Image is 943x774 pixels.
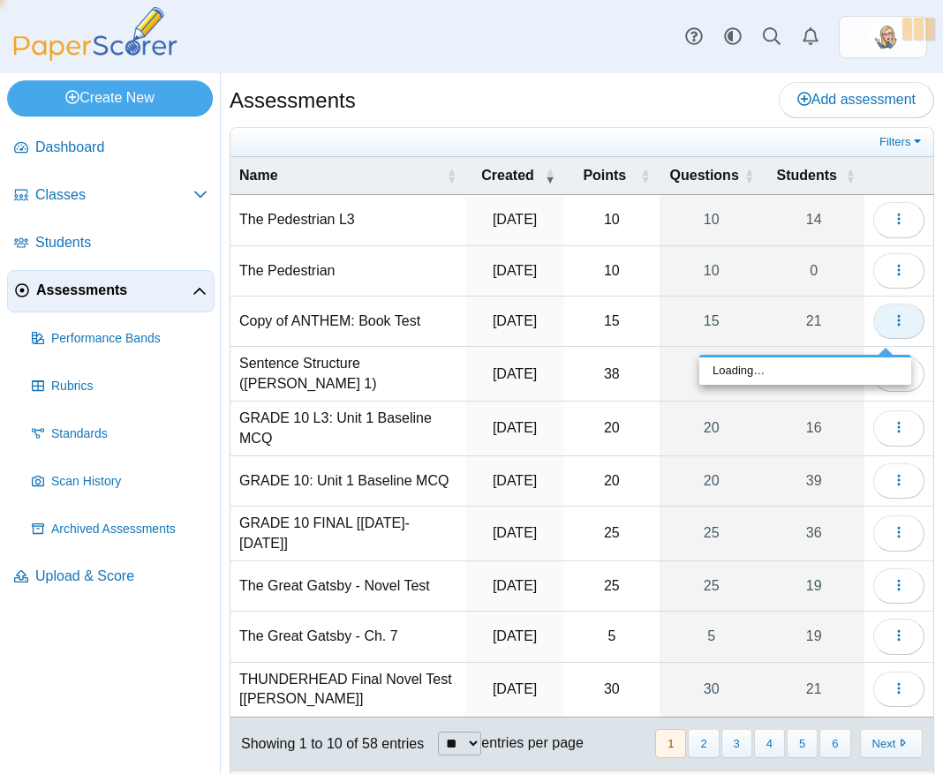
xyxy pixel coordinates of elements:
td: 15 [564,297,660,347]
h1: Assessments [230,86,356,116]
a: 38 [660,347,764,401]
button: 2 [688,729,719,758]
a: 15 [660,297,764,346]
a: Filters [875,133,929,151]
td: 10 [564,195,660,245]
span: Standards [51,425,207,443]
time: Jun 2, 2025 at 12:59 PM [493,578,537,593]
a: Performance Bands [25,318,215,360]
label: entries per page [481,735,584,750]
a: Alerts [791,18,830,56]
span: Add assessment [797,92,916,107]
button: Next [860,729,923,758]
td: 20 [564,402,660,456]
a: PaperScorer [7,49,184,64]
div: Showing 1 to 10 of 58 entries [230,718,424,770]
a: 14 [764,195,864,244]
a: Rubrics [25,365,215,408]
td: 38 [564,347,660,402]
a: 22 [764,347,864,401]
span: Students [773,166,841,185]
span: Questions : Activate to sort [744,167,755,184]
time: Sep 24, 2025 at 7:43 AM [493,366,537,381]
td: The Pedestrian L3 [230,195,465,245]
a: Scan History [25,461,215,503]
a: 19 [764,561,864,611]
a: 30 [660,663,764,717]
a: 21 [764,297,864,346]
a: Students [7,222,215,265]
button: 4 [754,729,785,758]
button: 3 [721,729,752,758]
td: 5 [564,612,660,662]
a: 19 [764,612,864,661]
a: 0 [764,246,864,296]
td: Sentence Structure ([PERSON_NAME] 1) [230,347,465,402]
span: Assessments [36,281,192,300]
a: 36 [764,507,864,560]
td: Copy of ANTHEM: Book Test [230,297,465,347]
a: 10 [660,195,764,244]
td: 30 [564,663,660,718]
time: May 27, 2025 at 11:39 AM [493,681,537,696]
span: Created : Activate to remove sorting [545,167,555,184]
td: 20 [564,456,660,507]
a: Classes [7,175,215,217]
td: 25 [564,507,660,561]
nav: pagination [653,729,923,758]
span: Upload & Score [35,567,207,586]
a: 10 [660,246,764,296]
td: GRADE 10 FINAL [[DATE]-[DATE]] [230,507,465,561]
span: Created [474,166,541,185]
td: The Great Gatsby - Novel Test [230,561,465,612]
a: 16 [764,402,864,455]
span: Performance Bands [51,330,207,348]
span: Students : Activate to sort [845,167,856,184]
span: Dashboard [35,138,207,157]
img: PaperScorer [7,7,184,61]
a: 5 [660,612,764,661]
time: Sep 26, 2025 at 12:13 PM [493,263,537,278]
span: Points : Activate to sort [640,167,651,184]
a: Archived Assessments [25,508,215,551]
a: 25 [660,507,764,560]
td: 10 [564,246,660,297]
span: Name : Activate to sort [446,167,456,184]
a: Create New [7,80,213,116]
a: Assessments [7,270,215,312]
span: Emily Wasley [869,23,897,51]
span: Archived Assessments [51,521,207,538]
a: Dashboard [7,127,215,169]
a: 39 [764,456,864,506]
a: ps.zKYLFpFWctilUouI [839,16,927,58]
time: Sep 25, 2025 at 8:06 AM [493,313,537,328]
a: Upload & Score [7,556,215,598]
a: 20 [660,456,764,506]
span: Points [573,166,637,185]
time: Sep 2, 2025 at 8:17 AM [493,473,537,488]
a: 21 [764,663,864,717]
span: Name [239,166,442,185]
a: Standards [25,413,215,455]
img: ps.zKYLFpFWctilUouI [869,23,897,51]
time: Sep 29, 2025 at 11:45 AM [493,212,537,227]
button: 1 [655,729,686,758]
button: 6 [819,729,850,758]
a: Add assessment [779,82,934,117]
td: The Great Gatsby - Ch. 7 [230,612,465,662]
span: Questions [668,166,741,185]
button: 5 [787,729,818,758]
time: Sep 2, 2025 at 10:07 AM [493,420,537,435]
span: Classes [35,185,193,205]
td: GRADE 10 L3: Unit 1 Baseline MCQ [230,402,465,456]
td: 25 [564,561,660,612]
span: Rubrics [51,378,207,395]
span: Scan History [51,473,207,491]
td: THUNDERHEAD Final Novel Test [[PERSON_NAME]] [230,663,465,718]
a: 20 [660,402,764,455]
a: 25 [660,561,764,611]
div: Loading… [699,357,911,384]
time: May 27, 2025 at 12:51 PM [493,628,537,643]
span: Students [35,233,207,252]
time: Jun 3, 2025 at 1:19 PM [493,525,537,540]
